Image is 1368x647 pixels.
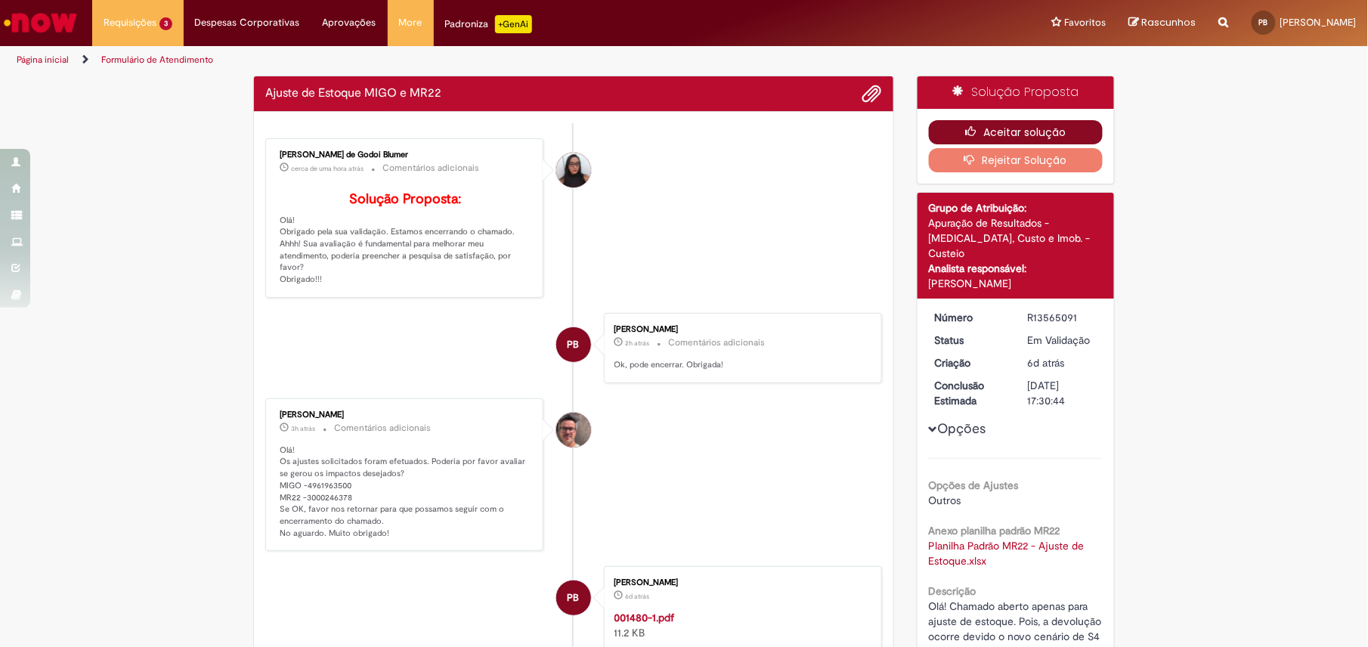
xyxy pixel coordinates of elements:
span: 3h atrás [291,424,315,433]
span: More [399,15,422,30]
div: [PERSON_NAME] de Godoi Blumer [280,150,531,159]
div: Em Validação [1027,333,1097,348]
b: Anexo planilha padrão MR22 [929,524,1060,537]
img: ServiceNow [2,8,79,38]
span: [PERSON_NAME] [1280,16,1357,29]
div: [PERSON_NAME] [929,276,1103,291]
small: Comentários adicionais [669,336,766,349]
div: [PERSON_NAME] [280,410,531,419]
span: Despesas Corporativas [195,15,300,30]
time: 30/09/2025 12:18:02 [291,164,364,173]
span: Rascunhos [1142,15,1196,29]
b: Opções de Ajustes [929,478,1019,492]
dt: Conclusão Estimada [924,378,1017,408]
time: 30/09/2025 11:59:00 [626,339,650,348]
span: 2h atrás [626,339,650,348]
div: Solução Proposta [918,76,1115,109]
div: Grupo de Atribuição: [929,200,1103,215]
a: Download de Planilha Padrão MR22 - Ajuste de Estoque.xlsx [929,539,1088,568]
span: PB [568,580,580,616]
div: Padroniza [445,15,532,33]
a: 001480-1.pdf [614,611,675,624]
span: Outros [929,494,961,507]
span: cerca de uma hora atrás [291,164,364,173]
b: Descrição [929,584,976,598]
p: Olá! Obrigado pela sua validação. Estamos encerrando o chamado. Ahhh! Sua avaliação é fundamental... [280,192,531,286]
time: 30/09/2025 10:28:16 [291,424,315,433]
div: Analista responsável: [929,261,1103,276]
time: 25/09/2025 08:22:08 [626,592,650,601]
div: R13565091 [1027,310,1097,325]
div: [DATE] 17:30:44 [1027,378,1097,408]
span: 3 [159,17,172,30]
a: Página inicial [17,54,69,66]
span: 6d atrás [1027,356,1064,370]
div: [PERSON_NAME] [614,578,866,587]
dt: Status [924,333,1017,348]
a: Rascunhos [1129,16,1196,30]
button: Aceitar solução [929,120,1103,144]
p: Ok, pode encerrar. Obrigada! [614,359,866,371]
p: Olá! Os ajustes solicitados foram efetuados. Poderia por favor avaliar se gerou os impactos desej... [280,444,531,540]
div: 11.2 KB [614,610,866,640]
dt: Número [924,310,1017,325]
p: +GenAi [495,15,532,33]
ul: Trilhas de página [11,46,901,74]
span: Aprovações [323,15,376,30]
div: Eliezer De Farias [556,413,591,447]
button: Rejeitar Solução [929,148,1103,172]
button: Adicionar anexos [862,84,882,104]
span: Requisições [104,15,156,30]
small: Comentários adicionais [334,422,431,435]
div: [PERSON_NAME] [614,325,866,334]
div: Paola De Paiva Batista [556,327,591,362]
small: Comentários adicionais [382,162,479,175]
span: 6d atrás [626,592,650,601]
time: 25/09/2025 08:22:15 [1027,356,1064,370]
a: Formulário de Atendimento [101,54,213,66]
div: Maisa Franco De Godoi Blumer [556,153,591,187]
div: 25/09/2025 08:22:15 [1027,355,1097,370]
span: PB [1259,17,1268,27]
b: Solução Proposta: [349,190,461,208]
span: Favoritos [1065,15,1106,30]
dt: Criação [924,355,1017,370]
span: PB [568,327,580,363]
div: Paola De Paiva Batista [556,580,591,615]
h2: Ajuste de Estoque MIGO e MR22 Histórico de tíquete [265,87,441,101]
div: Apuração de Resultados - [MEDICAL_DATA], Custo e Imob. - Custeio [929,215,1103,261]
